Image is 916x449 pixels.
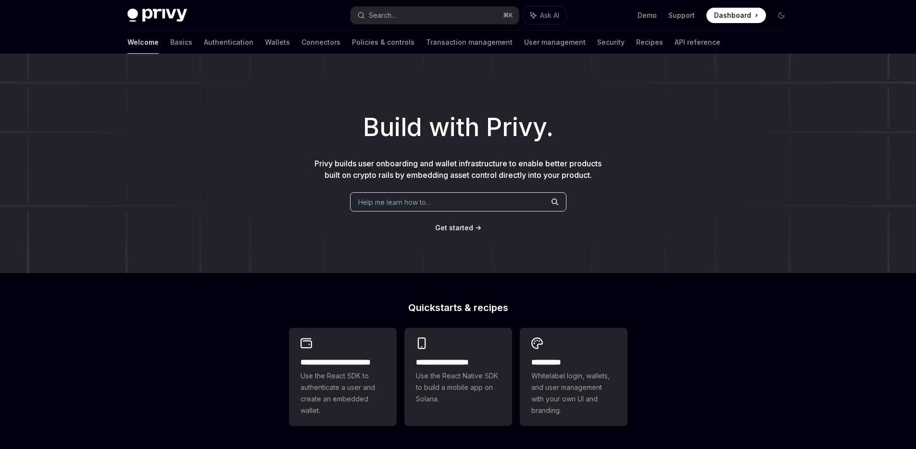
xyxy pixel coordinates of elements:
a: Authentication [204,31,253,54]
span: Privy builds user onboarding and wallet infrastructure to enable better products built on crypto ... [314,159,602,180]
span: Use the React SDK to authenticate a user and create an embedded wallet. [301,370,385,416]
span: Whitelabel login, wallets, and user management with your own UI and branding. [531,370,616,416]
span: Use the React Native SDK to build a mobile app on Solana. [416,370,501,405]
a: **** *****Whitelabel login, wallets, and user management with your own UI and branding. [520,328,627,426]
span: Get started [435,224,473,232]
span: ⌘ K [503,12,513,19]
a: Connectors [301,31,340,54]
a: Basics [170,31,192,54]
a: Dashboard [706,8,766,23]
h1: Build with Privy. [15,109,901,146]
a: **** **** **** ***Use the React Native SDK to build a mobile app on Solana. [404,328,512,426]
button: Toggle dark mode [774,8,789,23]
span: Ask AI [540,11,559,20]
a: Security [597,31,625,54]
a: Get started [435,223,473,233]
a: Support [668,11,695,20]
a: Recipes [636,31,663,54]
img: dark logo [127,9,187,22]
button: Ask AI [524,7,566,24]
div: Search... [369,10,396,21]
a: User management [524,31,586,54]
a: Wallets [265,31,290,54]
a: Transaction management [426,31,513,54]
a: Demo [638,11,657,20]
a: Welcome [127,31,159,54]
a: Policies & controls [352,31,414,54]
h2: Quickstarts & recipes [289,303,627,312]
a: API reference [675,31,720,54]
button: Search...⌘K [351,7,519,24]
span: Help me learn how to… [358,197,431,207]
span: Dashboard [714,11,751,20]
